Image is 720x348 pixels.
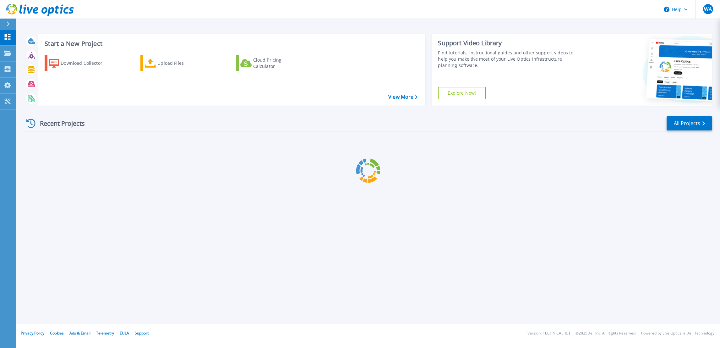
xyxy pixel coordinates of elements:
div: Support Video Library [438,39,582,47]
div: Find tutorials, instructional guides and other support videos to help you make the most of your L... [438,50,582,69]
li: Version: [TECHNICAL_ID] [527,331,570,335]
a: View More [388,94,417,100]
h3: Start a New Project [45,40,417,47]
a: Ads & Email [69,330,90,336]
a: Support [135,330,149,336]
a: EULA [120,330,129,336]
div: Download Collector [61,57,111,69]
a: Download Collector [45,55,115,71]
div: Cloud Pricing Calculator [253,57,303,69]
div: Upload Files [157,57,208,69]
div: Recent Projects [24,116,93,131]
a: Telemetry [96,330,114,336]
li: © 2025 Dell Inc. All Rights Reserved [575,331,635,335]
a: Cloud Pricing Calculator [236,55,306,71]
li: Powered by Live Optics, a Dell Technology [641,331,714,335]
span: WA [704,7,712,12]
a: Upload Files [140,55,210,71]
a: Privacy Policy [21,330,44,336]
a: Explore Now! [438,87,486,99]
a: Cookies [50,330,64,336]
a: All Projects [667,116,712,130]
